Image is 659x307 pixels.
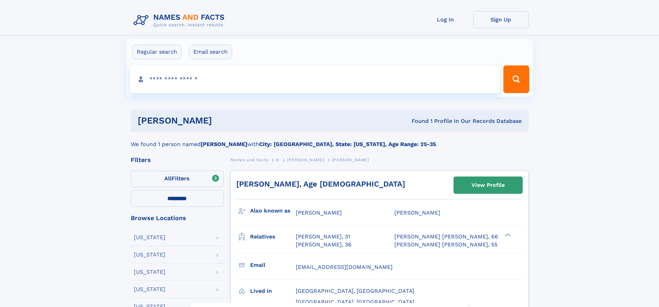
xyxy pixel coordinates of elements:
[250,205,296,217] h3: Also known as
[259,141,436,147] b: City: [GEOGRAPHIC_DATA], State: [US_STATE], Age Range: 25-35
[131,11,230,30] img: Logo Names and Facts
[296,288,414,294] span: [GEOGRAPHIC_DATA], [GEOGRAPHIC_DATA]
[236,180,405,188] a: [PERSON_NAME], Age [DEMOGRAPHIC_DATA]
[287,157,324,162] span: [PERSON_NAME]
[287,155,324,164] a: [PERSON_NAME]
[296,264,393,270] span: [EMAIL_ADDRESS][DOMAIN_NAME]
[250,259,296,271] h3: Email
[503,233,511,237] div: ❯
[132,45,182,59] label: Regular search
[250,231,296,243] h3: Relatives
[454,177,522,193] a: View Profile
[276,155,280,164] a: D
[230,155,268,164] a: Names and Facts
[473,11,529,28] a: Sign Up
[134,252,165,258] div: [US_STATE]
[332,157,369,162] span: [PERSON_NAME]
[250,285,296,297] h3: Lived in
[131,132,529,148] div: We found 1 person named with .
[296,233,350,241] a: [PERSON_NAME], 31
[134,269,165,275] div: [US_STATE]
[394,241,497,249] a: [PERSON_NAME] [PERSON_NAME], 55
[394,209,440,216] span: [PERSON_NAME]
[131,171,223,187] label: Filters
[138,116,312,125] h1: [PERSON_NAME]
[276,157,280,162] span: D
[312,117,522,125] div: Found 1 Profile In Our Records Database
[296,299,414,305] span: [GEOGRAPHIC_DATA], [GEOGRAPHIC_DATA]
[189,45,232,59] label: Email search
[418,11,473,28] a: Log In
[503,65,529,93] button: Search Button
[130,65,501,93] input: search input
[394,233,498,241] a: [PERSON_NAME] [PERSON_NAME], 66
[134,287,165,292] div: [US_STATE]
[201,141,247,147] b: [PERSON_NAME]
[472,177,505,193] div: View Profile
[131,157,223,163] div: Filters
[134,235,165,240] div: [US_STATE]
[164,175,172,182] span: All
[296,209,342,216] span: [PERSON_NAME]
[296,241,351,249] a: [PERSON_NAME], 36
[131,215,223,221] div: Browse Locations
